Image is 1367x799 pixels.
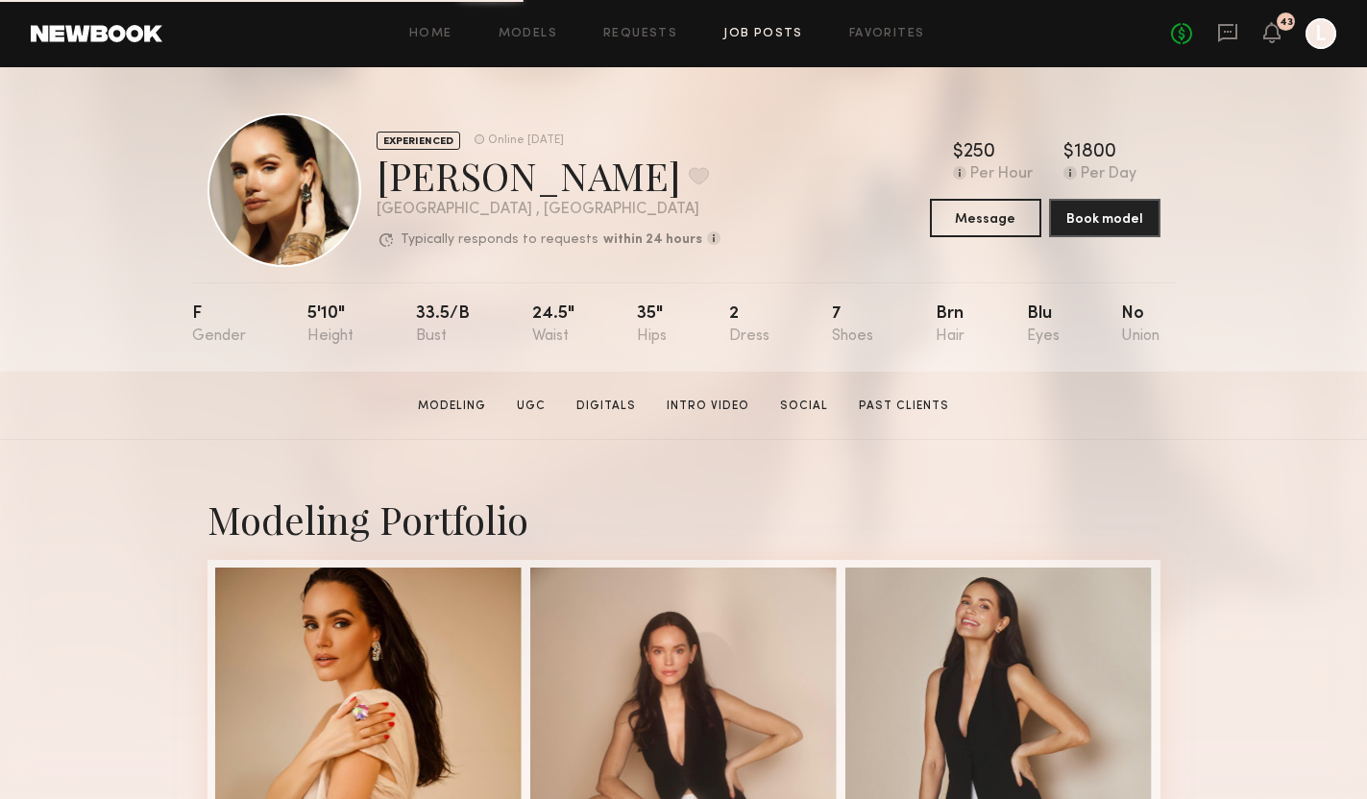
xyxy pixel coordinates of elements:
p: Typically responds to requests [401,233,598,247]
a: Job Posts [723,28,803,40]
div: No [1121,305,1160,345]
a: Home [409,28,452,40]
a: Modeling [410,398,494,415]
div: [GEOGRAPHIC_DATA] , [GEOGRAPHIC_DATA] [377,202,720,218]
div: 33.5/b [416,305,470,345]
div: Blu [1027,305,1060,345]
div: 24.5" [532,305,574,345]
div: EXPERIENCED [377,132,460,150]
b: within 24 hours [603,233,702,247]
a: Digitals [569,398,644,415]
div: Per Day [1081,166,1136,183]
button: Book model [1049,199,1160,237]
div: Per Hour [970,166,1033,183]
div: Modeling Portfolio [207,494,1160,545]
a: UGC [509,398,553,415]
a: Models [499,28,557,40]
div: 1800 [1074,143,1116,162]
div: 5'10" [307,305,354,345]
a: Favorites [849,28,925,40]
button: Message [930,199,1041,237]
div: 2 [729,305,769,345]
div: Online [DATE] [488,134,564,147]
a: L [1306,18,1336,49]
a: Intro Video [659,398,757,415]
div: 7 [832,305,873,345]
a: Requests [603,28,677,40]
a: Social [772,398,836,415]
div: 43 [1280,17,1293,28]
div: 250 [964,143,995,162]
div: 35" [637,305,667,345]
div: $ [953,143,964,162]
div: [PERSON_NAME] [377,150,720,201]
div: $ [1063,143,1074,162]
div: Brn [936,305,964,345]
a: Past Clients [851,398,957,415]
div: F [192,305,246,345]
